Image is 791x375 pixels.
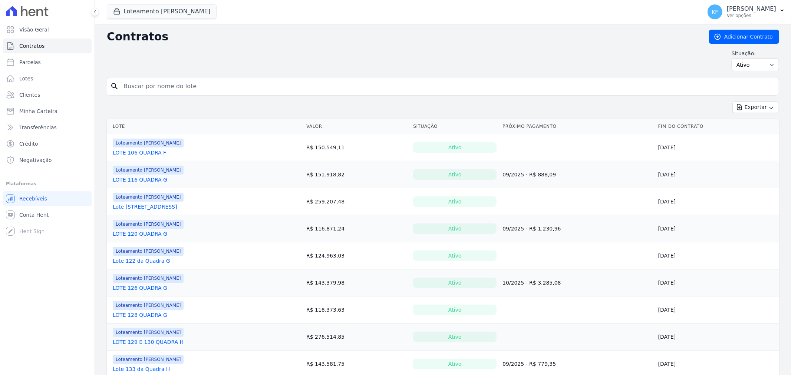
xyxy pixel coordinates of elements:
[303,296,410,323] td: R$ 118.373,63
[113,220,184,229] span: Loteamento [PERSON_NAME]
[500,119,655,134] th: Próximo Pagamento
[413,278,497,288] div: Ativo
[732,50,779,57] label: Situação:
[113,176,167,183] a: LOTE 116 QUADRA G
[502,226,561,232] a: 09/2025 - R$ 1.230,96
[303,215,410,242] td: R$ 116.871,24
[303,134,410,161] td: R$ 150.549,11
[19,59,41,66] span: Parcelas
[655,119,779,134] th: Fim do Contrato
[655,215,779,242] td: [DATE]
[113,257,170,265] a: Lote 122 da Quadra G
[107,30,697,43] h2: Contratos
[19,42,45,50] span: Contratos
[413,332,497,342] div: Ativo
[19,124,57,131] span: Transferências
[709,30,779,44] a: Adicionar Contrato
[19,26,49,33] span: Visão Geral
[113,149,166,156] a: LOTE 106 QUADRA F
[19,107,57,115] span: Minha Carteira
[413,223,497,234] div: Ativo
[113,139,184,147] span: Loteamento [PERSON_NAME]
[113,166,184,175] span: Loteamento [PERSON_NAME]
[502,280,561,286] a: 10/2025 - R$ 3.285,08
[702,1,791,22] button: KF [PERSON_NAME] Ver opções
[732,102,779,113] button: Exportar
[113,338,184,346] a: LOTE 129 E 130 QUADRA H
[303,161,410,188] td: R$ 151.918,82
[19,195,47,202] span: Recebíveis
[712,9,718,14] span: KF
[413,169,497,180] div: Ativo
[119,79,776,94] input: Buscar por nome do lote
[113,311,167,319] a: LOTE 128 QUADRA G
[303,188,410,215] td: R$ 259.207,48
[655,242,779,269] td: [DATE]
[3,71,92,86] a: Lotes
[3,39,92,53] a: Contratos
[113,193,184,202] span: Loteamento [PERSON_NAME]
[655,161,779,188] td: [DATE]
[410,119,500,134] th: Situação
[113,247,184,256] span: Loteamento [PERSON_NAME]
[19,156,52,164] span: Negativação
[6,179,89,188] div: Plataformas
[3,208,92,222] a: Conta Hent
[3,55,92,70] a: Parcelas
[113,365,170,373] a: Lote 133 da Quadra H
[19,91,40,99] span: Clientes
[113,328,184,337] span: Loteamento [PERSON_NAME]
[655,134,779,161] td: [DATE]
[19,140,38,147] span: Crédito
[413,359,497,369] div: Ativo
[655,269,779,296] td: [DATE]
[655,296,779,323] td: [DATE]
[3,22,92,37] a: Visão Geral
[3,120,92,135] a: Transferências
[3,87,92,102] a: Clientes
[19,75,33,82] span: Lotes
[110,82,119,91] i: search
[113,203,177,210] a: Lote [STREET_ADDRESS]
[655,323,779,351] td: [DATE]
[413,142,497,153] div: Ativo
[502,361,556,367] a: 09/2025 - R$ 779,35
[413,250,497,261] div: Ativo
[113,230,167,238] a: LOTE 120 QUADRA G
[303,119,410,134] th: Valor
[3,104,92,119] a: Minha Carteira
[502,172,556,177] a: 09/2025 - R$ 888,09
[113,274,184,283] span: Loteamento [PERSON_NAME]
[413,196,497,207] div: Ativo
[655,188,779,215] td: [DATE]
[107,119,303,134] th: Lote
[413,305,497,315] div: Ativo
[19,211,49,219] span: Conta Hent
[727,13,776,19] p: Ver opções
[107,4,217,19] button: Loteamento [PERSON_NAME]
[3,136,92,151] a: Crédito
[3,191,92,206] a: Recebíveis
[113,355,184,364] span: Loteamento [PERSON_NAME]
[303,242,410,269] td: R$ 124.963,03
[303,269,410,296] td: R$ 143.379,98
[3,153,92,167] a: Negativação
[303,323,410,351] td: R$ 276.514,85
[113,284,167,292] a: LOTE 126 QUADRA G
[727,5,776,13] p: [PERSON_NAME]
[113,301,184,310] span: Loteamento [PERSON_NAME]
